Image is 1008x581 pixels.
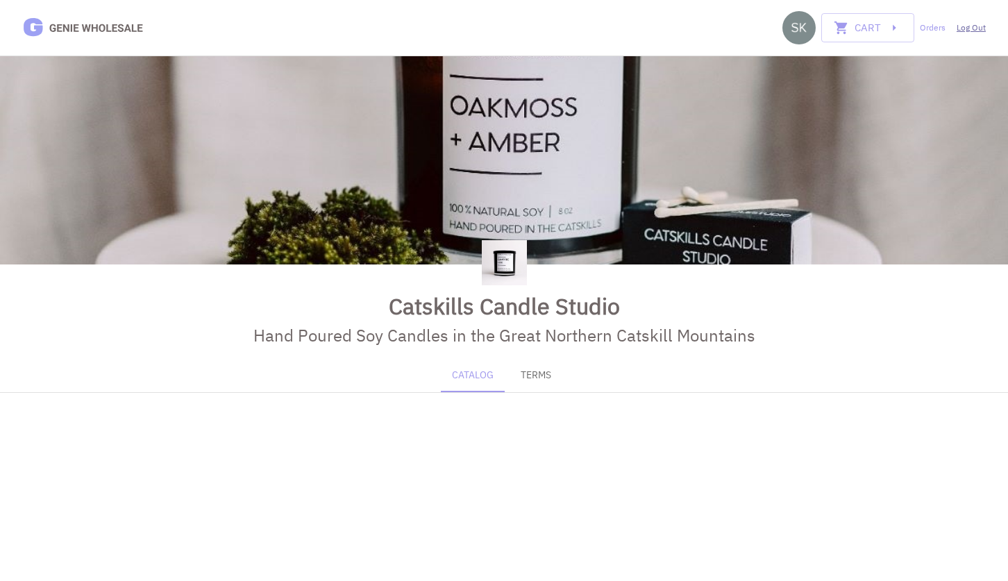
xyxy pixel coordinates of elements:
a: Log Out [957,22,986,34]
button: Catalog [441,359,505,392]
div: Hand Poured Soy Candles in the Great Northern Catskill Mountains [253,323,755,348]
a: Orders [920,22,946,34]
img: Logo [22,16,144,40]
button: Cart [821,13,914,42]
div: Catskills Candle Studio [242,289,766,323]
img: Logo [482,240,527,285]
button: Terms [505,359,567,392]
img: skycastles2025+18@gmail.com [782,11,816,44]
